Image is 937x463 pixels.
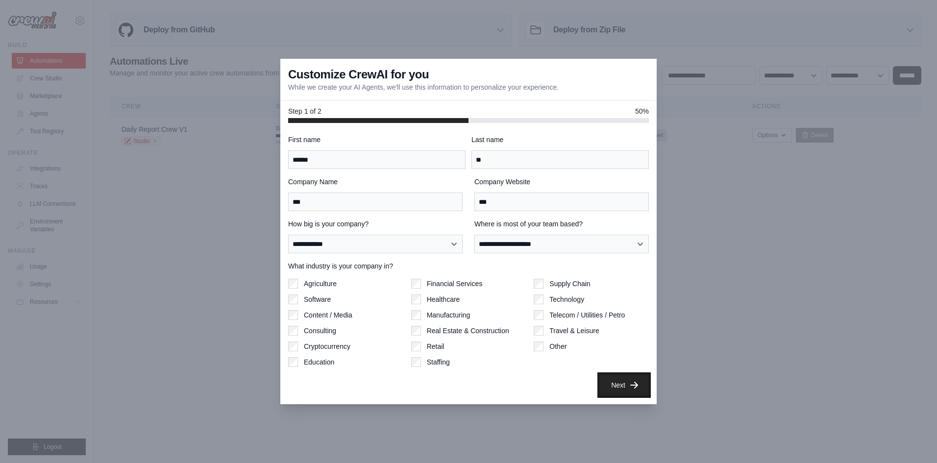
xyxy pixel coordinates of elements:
[635,106,649,116] span: 50%
[427,357,450,367] label: Staffing
[549,279,590,289] label: Supply Chain
[288,261,649,271] label: What industry is your company in?
[599,374,649,396] button: Next
[304,310,352,320] label: Content / Media
[427,341,444,351] label: Retail
[288,82,559,92] p: While we create your AI Agents, we'll use this information to personalize your experience.
[288,219,463,229] label: How big is your company?
[304,294,331,304] label: Software
[474,177,649,187] label: Company Website
[304,357,334,367] label: Education
[549,310,625,320] label: Telecom / Utilities / Petro
[288,106,321,116] span: Step 1 of 2
[427,294,460,304] label: Healthcare
[427,310,470,320] label: Manufacturing
[288,67,429,82] h3: Customize CrewAI for you
[427,326,509,336] label: Real Estate & Construction
[549,294,584,304] label: Technology
[304,326,336,336] label: Consulting
[304,341,350,351] label: Cryptocurrency
[471,135,649,145] label: Last name
[288,177,463,187] label: Company Name
[427,279,483,289] label: Financial Services
[288,135,466,145] label: First name
[549,326,599,336] label: Travel & Leisure
[549,341,567,351] label: Other
[474,219,649,229] label: Where is most of your team based?
[304,279,337,289] label: Agriculture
